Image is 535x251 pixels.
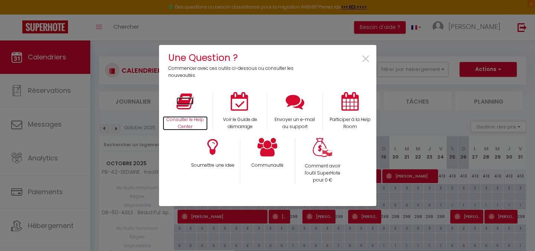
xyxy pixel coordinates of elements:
[313,138,332,157] img: Money bag
[218,116,262,130] p: Voir le Guide de démarrage
[328,116,373,130] p: Participer à la Help Room
[361,48,371,71] span: ×
[245,162,290,169] p: Communauté
[272,116,318,130] p: Envoyer un e-mail au support
[168,65,299,79] p: Commencer avec ces outils ci-dessous ou consulter les nouveautés.
[168,50,299,65] h4: Une Question ?
[300,163,345,184] p: Comment avoir l'outil SuperHote pour 0 €
[361,51,371,68] button: Close
[190,162,235,169] p: Soumettre une idee
[163,116,208,130] p: Consulter le Help Center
